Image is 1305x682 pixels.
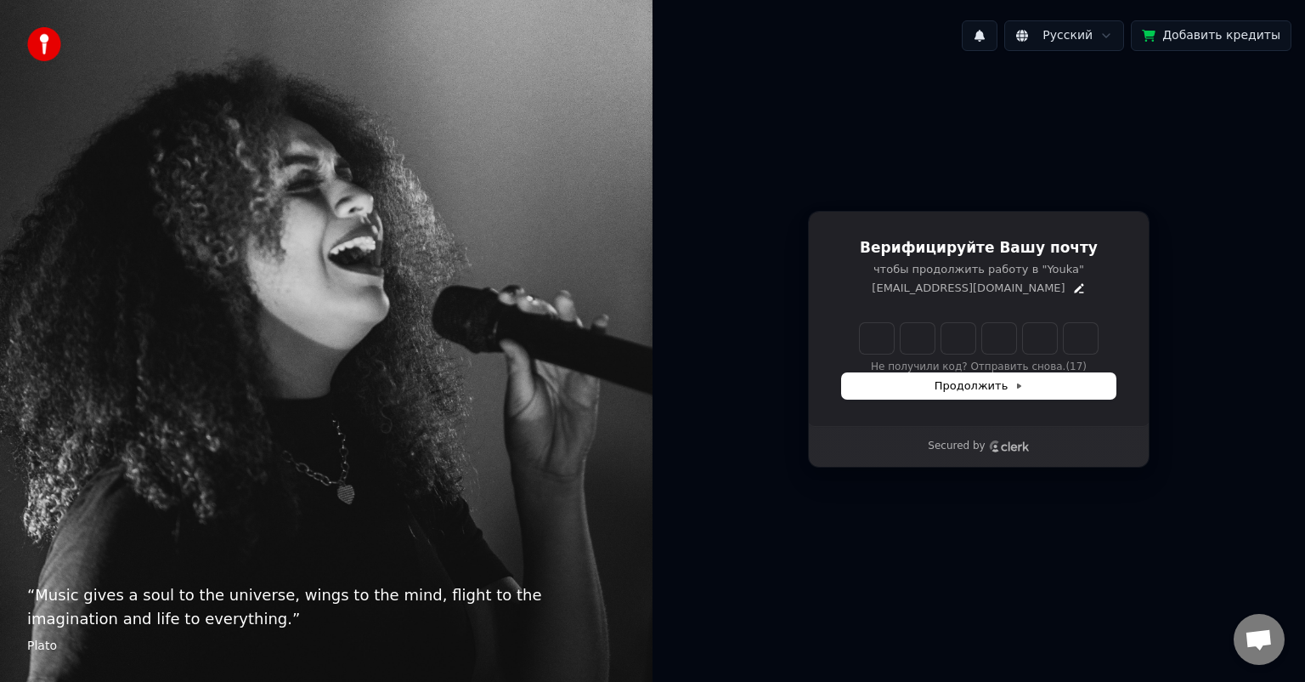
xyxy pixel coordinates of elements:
[989,440,1030,452] a: Clerk logo
[1131,20,1291,51] button: Добавить кредиты
[27,583,625,631] p: “ Music gives a soul to the universe, wings to the mind, flight to the imagination and life to ev...
[842,262,1116,277] p: чтобы продолжить работу в "Youka"
[1234,614,1285,665] a: Открытый чат
[860,323,1098,354] input: Enter verification code
[928,440,985,453] p: Secured by
[27,638,625,655] footer: Plato
[27,27,61,61] img: youka
[872,281,1065,296] p: [EMAIL_ADDRESS][DOMAIN_NAME]
[842,373,1116,399] button: Продолжить
[935,378,1024,394] span: Продолжить
[842,238,1116,259] h1: Верифицируйте Вашу почту
[1072,281,1086,295] button: Edit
